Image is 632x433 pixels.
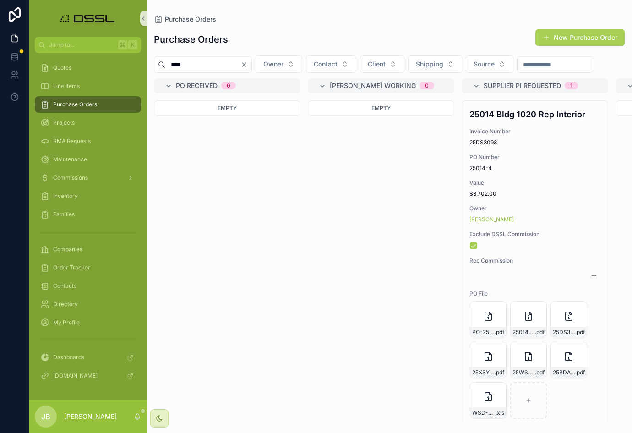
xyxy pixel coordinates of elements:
p: [PERSON_NAME] [64,412,117,421]
span: 25XSY-25014 [472,369,495,376]
a: Commissions [35,170,141,186]
span: WSD-PI---SOAE25090305-BNV-SNV-[GEOGRAPHIC_DATA](PO_25WSD-25014) [472,409,496,417]
span: .pdf [575,329,585,336]
span: Companies [53,246,82,253]
a: Purchase Orders [35,96,141,113]
span: 25BDA-25014 [553,369,575,376]
a: Families [35,206,141,223]
a: Inventory [35,188,141,204]
a: Maintenance [35,151,141,168]
a: Purchase Orders [154,15,216,24]
span: Directory [53,301,78,308]
span: Purchase Orders [53,101,97,108]
button: Select Button [408,55,462,73]
span: 25014-4 [469,164,600,172]
span: 25DS3093-INVOICE [553,329,575,336]
span: Dashboards [53,354,84,361]
span: Client [368,60,386,69]
a: Contacts [35,278,141,294]
a: Dashboards [35,349,141,366]
span: [DOMAIN_NAME] [53,372,98,379]
a: [PERSON_NAME] [469,216,514,223]
span: .pdf [535,329,545,336]
span: PO Received [176,81,218,90]
span: .xls [496,409,504,417]
span: Owner [263,60,283,69]
span: Commissions [53,174,88,181]
a: Projects [35,115,141,131]
a: Quotes [35,60,141,76]
span: Inventory [53,192,78,200]
span: Jump to... [49,41,114,49]
span: Exclude DSSL Commission [469,230,600,238]
span: Owner [469,205,600,212]
span: $3,702.00 [469,190,600,197]
span: .pdf [495,369,504,376]
div: -- [591,272,597,279]
a: Order Tracker [35,259,141,276]
span: 25DS3093 [469,139,600,146]
button: Jump to...K [35,37,141,53]
span: Empty [371,104,391,111]
a: [DOMAIN_NAME] [35,367,141,384]
a: Companies [35,241,141,258]
span: Supplier PI Requested [484,81,561,90]
span: .pdf [535,369,545,376]
span: Contacts [53,282,76,290]
button: Clear [240,61,251,68]
a: RMA Requests [35,133,141,149]
div: scrollable content [29,53,147,396]
span: .pdf [575,369,585,376]
button: Select Button [466,55,513,73]
span: My Profile [53,319,80,326]
span: Rep Commission [469,257,600,264]
span: Projects [53,119,75,126]
div: 0 [425,82,429,89]
span: 25WSD-25014 [512,369,535,376]
span: Order Tracker [53,264,90,271]
span: Invoice Number [469,128,600,135]
span: PO File [469,290,600,297]
a: Directory [35,296,141,312]
img: App logo [58,11,119,26]
div: 1 [570,82,572,89]
span: PO Number [469,153,600,161]
h4: 25014 Bldg 1020 Rep Interior [469,108,600,121]
span: K [129,41,136,49]
span: Shipping [416,60,443,69]
span: Contact [314,60,338,69]
div: 0 [227,82,230,89]
span: Purchase Orders [165,15,216,24]
span: Value [469,179,600,186]
h1: Purchase Orders [154,33,228,46]
span: Families [53,211,75,218]
span: JB [41,411,50,422]
span: Maintenance [53,156,87,163]
span: Quotes [53,64,71,71]
span: PO-25014-4-DSSL [472,329,495,336]
span: [PERSON_NAME] Working [330,81,416,90]
a: Line Items [35,78,141,94]
span: .pdf [495,329,504,336]
span: Line Items [53,82,80,90]
button: Select Button [306,55,356,73]
span: Empty [218,104,237,111]
a: My Profile [35,314,141,331]
a: 25014 Bldg 1020 Rep InteriorInvoice Number25DS3093PO Number25014-4Value$3,702.00Owner[PERSON_NAME... [462,100,608,427]
span: Source [474,60,495,69]
button: Select Button [360,55,404,73]
span: 25014-BLDG-1020-REP-PACKING-SLIP [512,329,535,336]
button: New Purchase Order [535,29,625,46]
button: Select Button [256,55,302,73]
span: RMA Requests [53,137,91,145]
